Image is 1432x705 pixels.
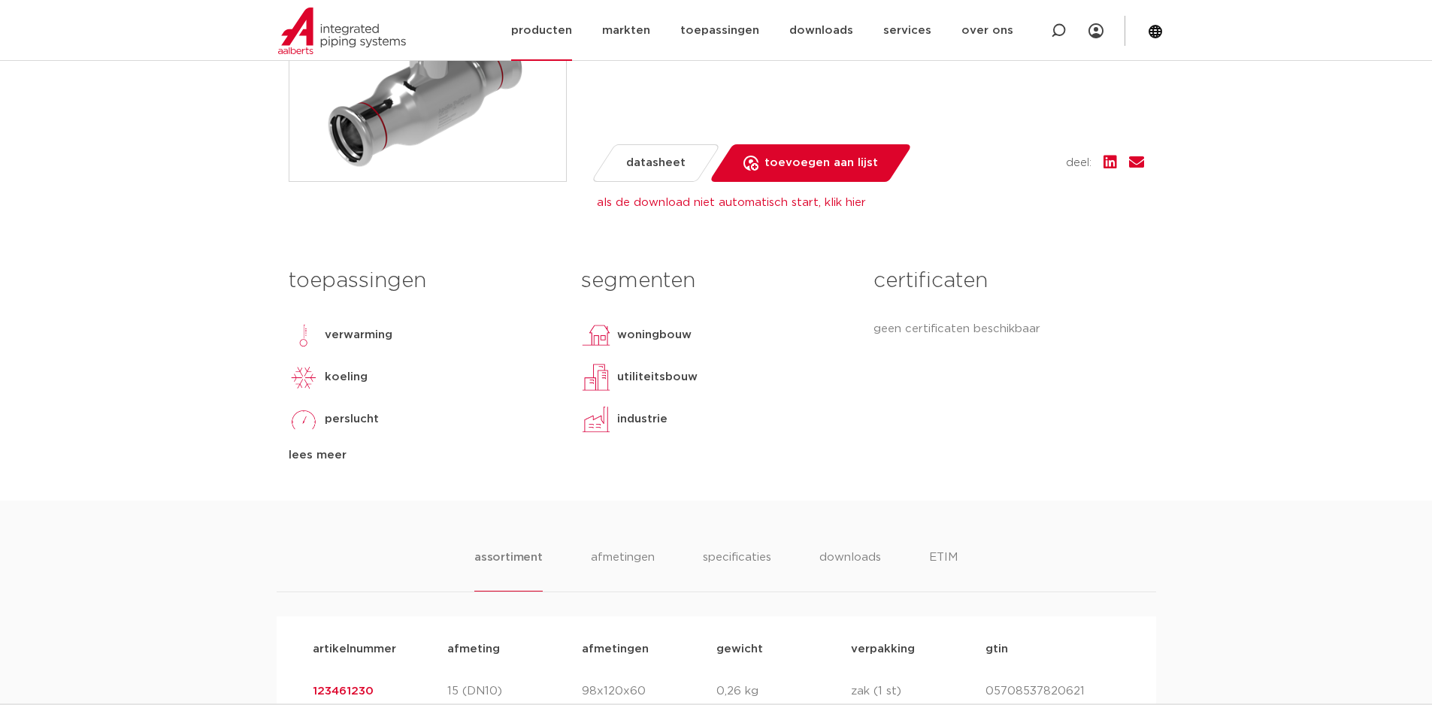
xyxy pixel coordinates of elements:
a: 123461230 [313,685,374,697]
h3: segmenten [581,266,851,296]
img: koeling [289,362,319,392]
p: industrie [617,410,668,428]
p: 0,26 kg [716,682,851,700]
p: 15 (DN10) [447,682,582,700]
li: ETIM [929,549,958,592]
li: specificaties [703,549,771,592]
a: datasheet [590,144,720,182]
p: artikelnummer [313,640,447,658]
div: lees meer [289,446,559,464]
p: geen certificaten beschikbaar [873,320,1143,338]
li: assortiment [474,549,543,592]
p: afmetingen [582,640,716,658]
h3: certificaten [873,266,1143,296]
p: 98x120x60 [582,682,716,700]
span: datasheet [626,151,686,175]
h3: toepassingen [289,266,559,296]
p: perslucht [325,410,379,428]
p: gewicht [716,640,851,658]
a: als de download niet automatisch start, klik hier [597,197,866,208]
p: 05708537820621 [985,682,1120,700]
p: utiliteitsbouw [617,368,698,386]
li: afmetingen [591,549,655,592]
img: verwarming [289,320,319,350]
img: woningbouw [581,320,611,350]
p: afmeting [447,640,582,658]
span: toevoegen aan lijst [764,151,878,175]
span: deel: [1066,154,1091,172]
img: utiliteitsbouw [581,362,611,392]
p: zak (1 st) [851,682,985,700]
li: downloads [819,549,881,592]
img: industrie [581,404,611,434]
p: verpakking [851,640,985,658]
p: verwarming [325,326,392,344]
p: woningbouw [617,326,692,344]
p: gtin [985,640,1120,658]
p: koeling [325,368,368,386]
img: perslucht [289,404,319,434]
